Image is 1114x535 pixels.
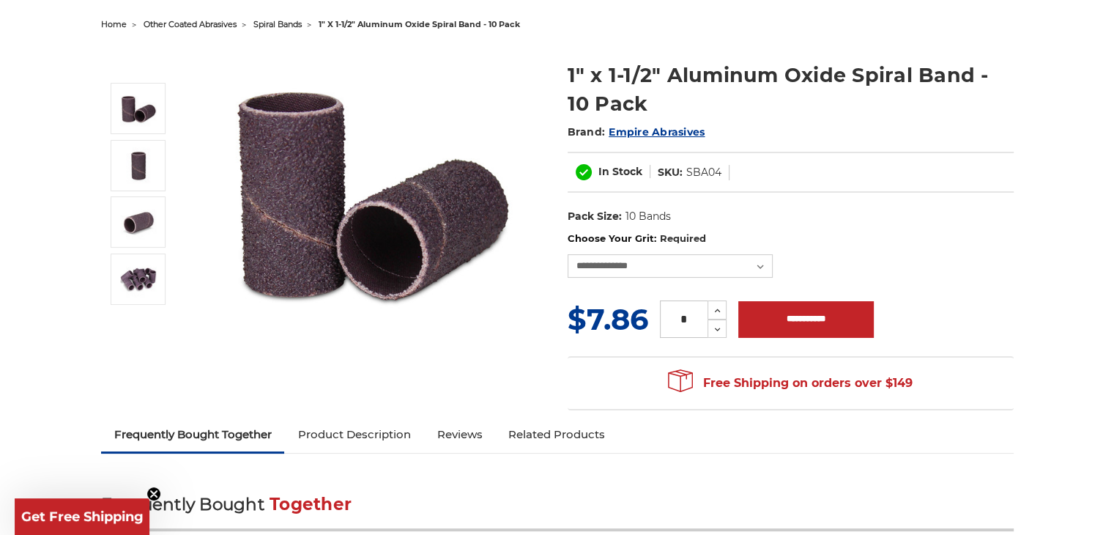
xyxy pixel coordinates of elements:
[568,209,622,224] dt: Pack Size:
[226,45,519,339] img: 1" x 1-1/2" Spiral Bands Aluminum Oxide
[625,209,670,224] dd: 10 Bands
[423,418,495,451] a: Reviews
[319,19,520,29] span: 1" x 1-1/2" aluminum oxide spiral band - 10 pack
[144,19,237,29] a: other coated abrasives
[568,125,606,139] span: Brand:
[686,165,721,180] dd: SBA04
[598,165,642,178] span: In Stock
[120,261,157,298] img: 1" x 1-1/2" AOX Spiral Bands
[609,125,705,139] a: Empire Abrasives
[21,509,144,525] span: Get Free Shipping
[658,165,683,180] dt: SKU:
[568,232,1014,246] label: Choose Your Grit:
[270,494,352,514] span: Together
[253,19,302,29] a: spiral bands
[120,204,157,240] img: 1" x 1-1/2" Aluminum Oxide Spiral Bands
[568,301,648,337] span: $7.86
[15,498,149,535] div: Get Free ShippingClose teaser
[668,369,913,398] span: Free Shipping on orders over $149
[495,418,618,451] a: Related Products
[120,90,157,127] img: 1" x 1-1/2" Spiral Bands Aluminum Oxide
[659,232,705,244] small: Required
[568,61,1014,118] h1: 1" x 1-1/2" Aluminum Oxide Spiral Band - 10 Pack
[146,487,161,501] button: Close teaser
[101,19,127,29] a: home
[101,494,264,514] span: Frequently Bought
[120,147,157,184] img: 1" x 1-1/2" Spiral Bands AOX
[101,418,285,451] a: Frequently Bought Together
[284,418,423,451] a: Product Description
